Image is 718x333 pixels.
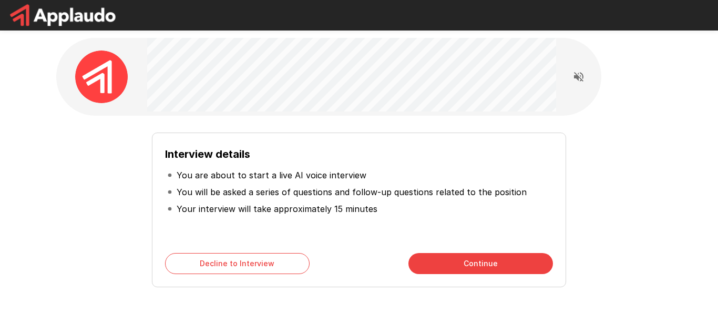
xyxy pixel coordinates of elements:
button: Read questions aloud [568,66,589,87]
p: Your interview will take approximately 15 minutes [177,203,377,215]
p: You are about to start a live AI voice interview [177,169,366,181]
button: Continue [408,253,553,274]
img: applaudo_avatar.png [75,51,128,103]
p: You will be asked a series of questions and follow-up questions related to the position [177,186,527,198]
button: Decline to Interview [165,253,310,274]
b: Interview details [165,148,250,160]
